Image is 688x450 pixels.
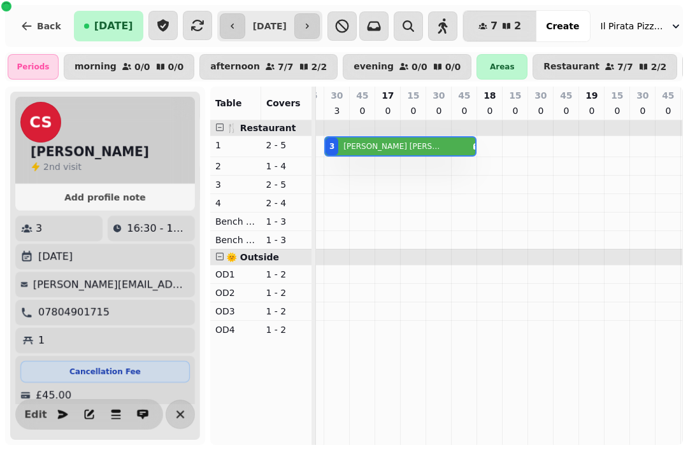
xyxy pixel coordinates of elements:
[651,62,667,71] p: 2 / 2
[74,11,143,41] button: [DATE]
[560,89,572,102] p: 45
[638,104,648,117] p: 0
[543,62,599,72] p: Restaurant
[536,104,546,117] p: 0
[546,22,579,31] span: Create
[407,89,419,102] p: 15
[43,160,82,173] p: visit
[266,160,306,172] p: 1 - 4
[64,54,194,80] button: morning0/00/0
[412,62,427,71] p: 0 / 0
[266,234,306,246] p: 1 - 3
[612,104,622,117] p: 0
[433,89,445,102] p: 30
[434,104,444,117] p: 0
[459,104,469,117] p: 0
[33,277,190,292] p: [PERSON_NAME][EMAIL_ADDRESS][DOMAIN_NAME]
[561,104,571,117] p: 0
[168,62,184,71] p: 0 / 0
[383,104,393,117] p: 0
[266,215,306,228] p: 1 - 3
[312,62,327,71] p: 2 / 2
[463,11,536,41] button: 72
[75,62,117,72] p: morning
[36,388,71,403] p: £45.00
[533,54,677,80] button: Restaurant7/72/2
[636,89,649,102] p: 30
[585,89,598,102] p: 19
[29,115,52,130] span: CS
[20,189,190,206] button: Add profile note
[23,402,48,427] button: Edit
[127,221,189,236] p: 16:30 - 18:00
[485,104,495,117] p: 0
[266,286,306,299] p: 1 - 2
[10,11,71,41] button: Back
[343,141,441,151] p: [PERSON_NAME] [PERSON_NAME]
[514,21,521,31] span: 2
[134,62,150,71] p: 0 / 0
[49,162,63,172] span: nd
[38,333,45,348] p: 1
[445,62,461,71] p: 0 / 0
[408,104,419,117] p: 0
[357,104,368,117] p: 0
[329,141,334,151] div: 3
[266,305,306,318] p: 1 - 2
[215,139,256,151] p: 1
[484,89,496,102] p: 18
[31,143,149,160] h2: [PERSON_NAME]
[94,21,133,31] span: [DATE]
[43,162,49,172] span: 2
[477,54,527,80] div: Areas
[536,11,589,41] button: Create
[215,160,256,172] p: 2
[215,215,256,228] p: Bench Left
[215,323,256,336] p: OD4
[215,305,256,318] p: OD3
[266,139,306,151] p: 2 - 5
[382,89,394,102] p: 17
[38,305,110,320] p: 07804901715
[491,21,498,31] span: 7
[266,197,306,209] p: 2 - 4
[611,89,623,102] p: 15
[266,323,306,336] p: 1 - 2
[534,89,547,102] p: 30
[601,20,664,32] span: Il Pirata Pizzata
[343,54,471,80] button: evening0/00/0
[215,98,242,108] span: Table
[215,197,256,209] p: 4
[617,62,633,71] p: 7 / 7
[199,54,338,80] button: afternoon7/72/2
[226,252,279,262] span: 🌞 Outside
[662,89,674,102] p: 45
[510,104,520,117] p: 0
[215,234,256,246] p: Bench Right
[509,89,521,102] p: 15
[332,104,342,117] p: 3
[587,104,597,117] p: 0
[8,54,59,80] div: Periods
[31,193,180,202] span: Add profile note
[331,89,343,102] p: 30
[458,89,470,102] p: 45
[266,98,301,108] span: Covers
[356,89,368,102] p: 45
[266,178,306,191] p: 2 - 5
[663,104,673,117] p: 0
[215,178,256,191] p: 3
[20,361,190,383] div: Cancellation Fee
[37,22,61,31] span: Back
[38,249,73,264] p: [DATE]
[226,123,296,133] span: 🍴 Restaurant
[215,268,256,281] p: OD1
[28,409,43,419] span: Edit
[278,62,294,71] p: 7 / 7
[215,286,256,299] p: OD2
[36,221,42,236] p: 3
[266,268,306,281] p: 1 - 2
[354,62,394,72] p: evening
[210,62,260,72] p: afternoon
